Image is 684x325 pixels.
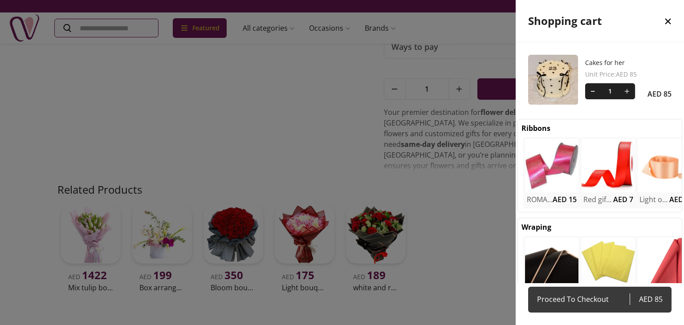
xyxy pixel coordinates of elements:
span: Unit Price : AED 85 [585,70,672,79]
img: uae-gifts-black wrapping [525,238,578,291]
img: uae-gifts-yellow wrapping [582,238,635,291]
a: Cakes for her [585,58,672,67]
div: uae-gifts-Red gift ribbonsRed gift ribbonsAED 7 [580,137,637,208]
div: uae-gifts-black wrapping [523,236,580,307]
div: uae-gifts-yellow wrapping [580,236,637,307]
button: close [652,1,684,41]
span: AED 7 [613,194,633,205]
span: AED 85 [630,293,663,305]
h2: Shopping cart [528,14,602,28]
span: 1 [601,83,619,99]
span: AED 85 [647,89,672,99]
span: Proceed To Checkout [537,293,630,305]
img: uae-gifts-Red gift ribbons [582,139,635,192]
h2: Red gift ribbons [583,194,613,205]
h2: ROMANTIC ribbons [527,194,553,205]
h2: Light orange gift ribbon [639,194,669,205]
div: uae-gifts-ROMANTIC ribbonsROMANTIC ribbonsAED 15 [523,137,580,208]
span: AED 15 [553,194,577,205]
a: Proceed To CheckoutAED 85 [528,287,672,313]
h2: Wraping [521,222,551,232]
img: uae-gifts-ROMANTIC ribbons [525,139,578,192]
div: Cakes for her [528,42,672,117]
h2: Ribbons [521,123,550,134]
